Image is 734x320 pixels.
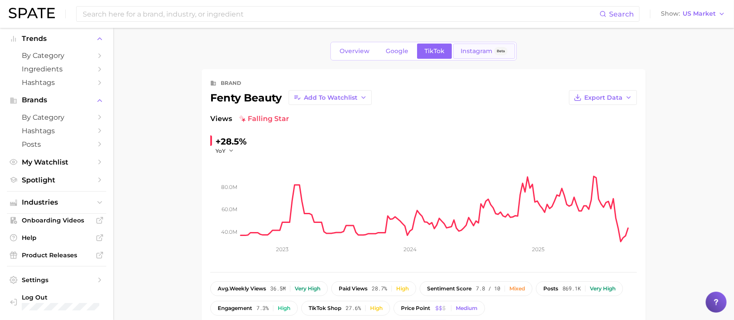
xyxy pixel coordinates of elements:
tspan: 2025 [532,246,545,253]
a: by Category [7,111,106,124]
span: price point [401,305,430,311]
span: Settings [22,276,91,284]
input: Search here for a brand, industry, or ingredient [82,7,599,21]
a: Posts [7,138,106,151]
div: Very high [295,286,320,292]
a: TikTok [417,44,452,59]
span: TikTok [424,47,444,55]
span: 869.1k [562,286,581,292]
span: Instagram [461,47,492,55]
span: 27.6% [346,305,361,311]
tspan: 60.0m [222,206,237,212]
span: Hashtags [22,127,91,135]
span: Views [210,114,232,124]
div: Medium [456,305,478,311]
span: YoY [215,147,226,155]
span: weekly views [218,286,266,292]
span: paid views [339,286,367,292]
span: TikTok shop [309,305,341,311]
span: Search [609,10,634,18]
div: +28.5% [215,135,247,148]
button: ShowUS Market [659,8,727,20]
span: Onboarding Videos [22,216,91,224]
span: Ingredients [22,65,91,73]
span: My Watchlist [22,158,91,166]
tspan: 2024 [404,246,417,253]
a: My Watchlist [7,155,106,169]
button: Brands [7,94,106,107]
img: falling star [239,115,246,122]
span: Log Out [22,293,132,301]
a: Overview [332,44,377,59]
span: Spotlight [22,176,91,184]
div: fenty beauty [210,90,372,105]
button: sentiment score7.8 / 10Mixed [420,281,532,296]
button: engagement7.3%High [210,301,298,316]
div: High [396,286,409,292]
button: Add to Watchlist [289,90,372,105]
a: Ingredients [7,62,106,76]
span: 36.5m [270,286,286,292]
span: Show [661,11,680,16]
a: Hashtags [7,124,106,138]
a: Onboarding Videos [7,214,106,227]
span: by Category [22,113,91,121]
span: Industries [22,199,91,206]
span: posts [543,286,558,292]
button: YoY [215,147,234,155]
div: High [370,305,383,311]
span: 7.3% [256,305,269,311]
a: Log out. Currently logged in with e-mail marcela.bucklin@kendobrands.com. [7,291,106,313]
a: Spotlight [7,173,106,187]
a: Settings [7,273,106,286]
span: Trends [22,35,91,43]
div: brand [221,78,241,88]
span: US Market [683,11,716,16]
abbr: average [218,285,229,292]
a: InstagramBeta [453,44,515,59]
span: Overview [340,47,370,55]
span: 7.8 / 10 [476,286,500,292]
button: posts869.1kVery high [536,281,623,296]
a: Help [7,231,106,244]
span: Brands [22,96,91,104]
span: by Category [22,51,91,60]
tspan: 80.0m [221,183,237,190]
span: Help [22,234,91,242]
span: sentiment score [427,286,471,292]
span: 28.7% [372,286,387,292]
span: Export Data [584,94,623,101]
div: High [278,305,290,311]
div: Mixed [509,286,525,292]
button: Industries [7,196,106,209]
span: falling star [239,114,289,124]
div: Very high [590,286,616,292]
span: Google [386,47,408,55]
a: Hashtags [7,76,106,89]
tspan: 2023 [276,246,289,253]
span: Hashtags [22,78,91,87]
span: Beta [497,47,505,55]
span: Posts [22,140,91,148]
a: Product Releases [7,249,106,262]
button: Export Data [569,90,637,105]
span: Add to Watchlist [304,94,357,101]
span: Product Releases [22,251,91,259]
img: SPATE [9,8,55,18]
button: Trends [7,32,106,45]
a: by Category [7,49,106,62]
button: TikTok shop27.6%High [301,301,390,316]
button: avg.weekly views36.5mVery high [210,281,328,296]
tspan: 40.0m [221,228,237,235]
button: paid views28.7%High [331,281,416,296]
button: price pointMedium [394,301,485,316]
a: Google [378,44,416,59]
span: engagement [218,305,252,311]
